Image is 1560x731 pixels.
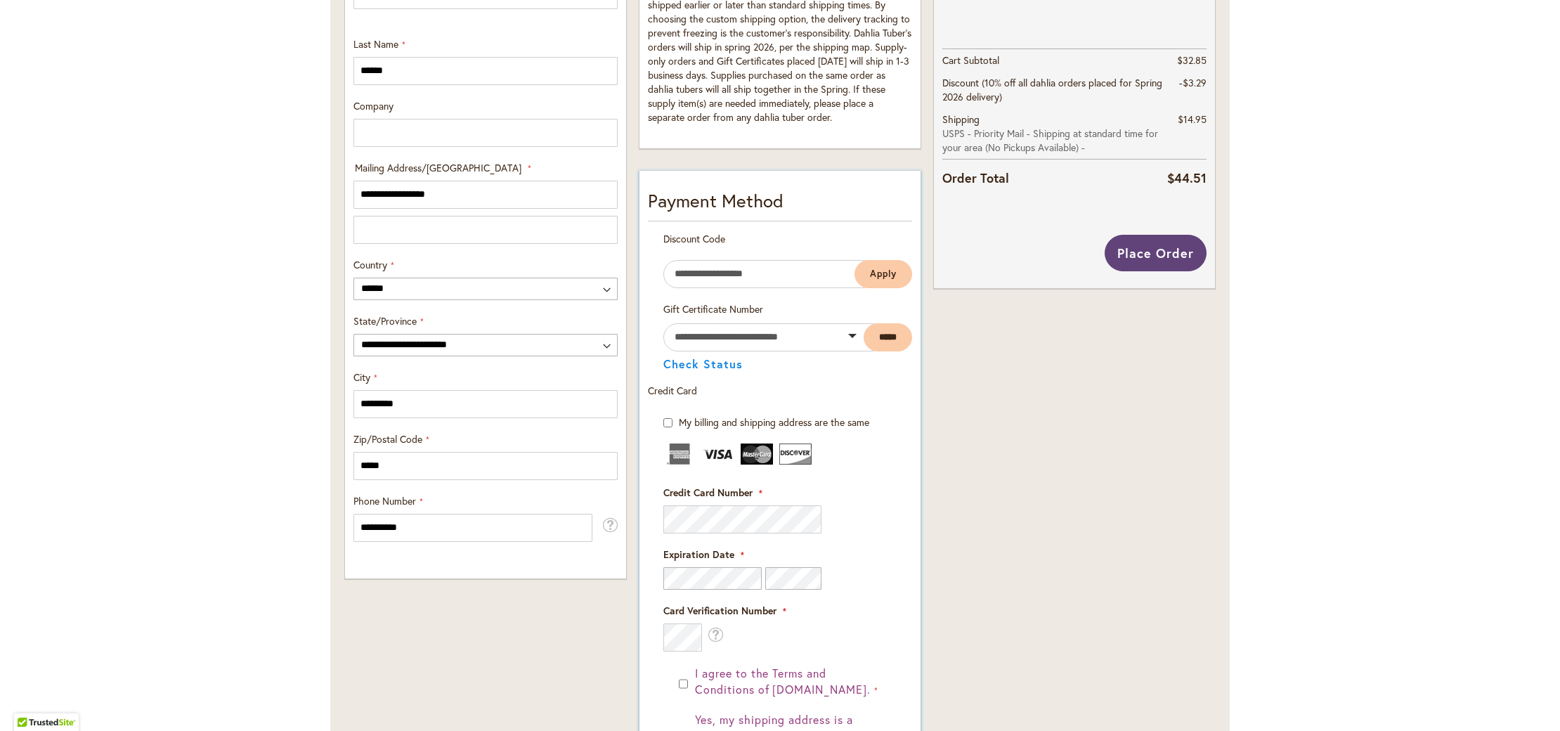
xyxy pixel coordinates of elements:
[663,302,763,316] span: Gift Certificate Number
[695,666,871,697] span: I agree to the Terms and Conditions of [DOMAIN_NAME].
[942,127,1167,155] span: USPS - Priority Mail - Shipping at standard time for your area (No Pickups Available) -
[663,358,743,370] button: Check Status
[679,415,869,429] span: My billing and shipping address are the same
[942,167,1009,188] strong: Order Total
[741,444,773,465] img: MasterCard
[1105,235,1207,271] button: Place Order
[1178,112,1207,126] span: $14.95
[870,268,897,280] span: Apply
[355,161,521,174] span: Mailing Address/[GEOGRAPHIC_DATA]
[663,548,734,561] span: Expiration Date
[648,188,912,221] div: Payment Method
[11,681,50,720] iframe: Launch Accessibility Center
[854,260,912,288] button: Apply
[779,444,812,465] img: Discover
[1167,169,1207,186] span: $44.51
[353,432,422,446] span: Zip/Postal Code
[663,486,753,499] span: Credit Card Number
[353,494,416,507] span: Phone Number
[702,444,734,465] img: Visa
[663,232,725,245] span: Discount Code
[353,314,417,328] span: State/Province
[1117,245,1194,261] span: Place Order
[353,370,370,384] span: City
[353,99,394,112] span: Company
[942,112,980,126] span: Shipping
[1179,76,1207,89] span: -$3.29
[942,76,1162,103] span: Discount (10% off all dahlia orders placed for Spring 2026 delivery)
[1177,53,1207,67] span: $32.85
[942,48,1167,72] th: Cart Subtotal
[648,384,697,397] span: Credit Card
[663,604,776,617] span: Card Verification Number
[353,258,387,271] span: Country
[353,37,398,51] span: Last Name
[663,444,696,465] img: American Express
